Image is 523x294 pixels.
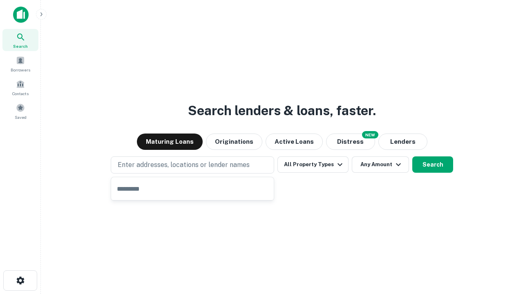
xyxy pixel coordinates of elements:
button: Search distressed loans with lien and other non-mortgage details. [326,134,375,150]
button: Active Loans [266,134,323,150]
span: Contacts [12,90,29,97]
p: Enter addresses, locations or lender names [118,160,250,170]
button: Maturing Loans [137,134,203,150]
button: Any Amount [352,156,409,173]
button: Lenders [378,134,427,150]
img: capitalize-icon.png [13,7,29,23]
h3: Search lenders & loans, faster. [188,101,376,120]
span: Borrowers [11,67,30,73]
a: Contacts [2,76,38,98]
button: Search [412,156,453,173]
span: Search [13,43,28,49]
button: Originations [206,134,262,150]
a: Borrowers [2,53,38,75]
button: Enter addresses, locations or lender names [111,156,274,174]
span: Saved [15,114,27,120]
a: Search [2,29,38,51]
iframe: Chat Widget [482,229,523,268]
div: NEW [362,131,378,138]
button: All Property Types [277,156,349,173]
a: Saved [2,100,38,122]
